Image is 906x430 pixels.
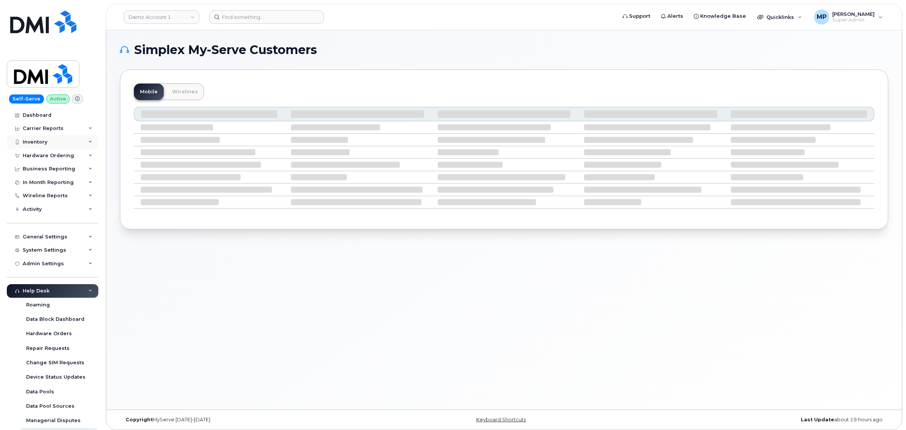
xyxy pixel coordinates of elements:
[134,84,164,100] a: Mobile
[801,417,834,422] strong: Last Update
[134,44,317,56] span: Simplex My-Serve Customers
[166,84,204,100] a: Wirelines
[632,417,888,423] div: about 19 hours ago
[120,417,376,423] div: MyServe [DATE]–[DATE]
[126,417,153,422] strong: Copyright
[476,417,526,422] a: Keyboard Shortcuts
